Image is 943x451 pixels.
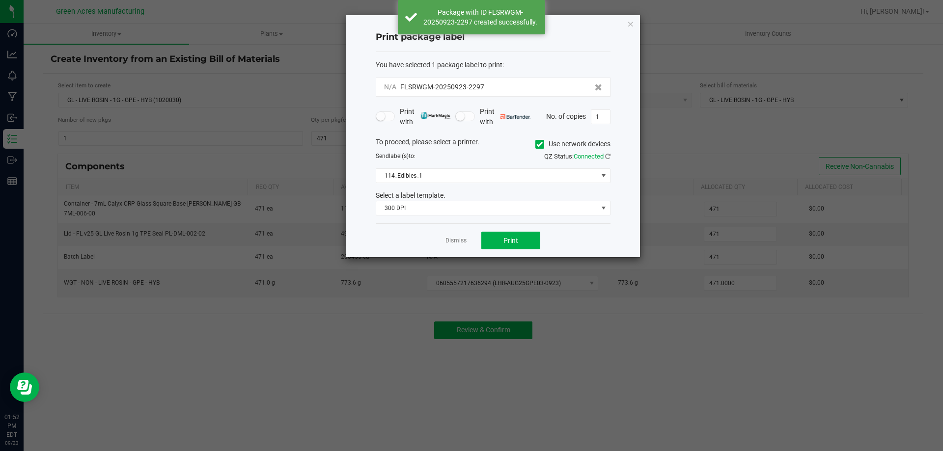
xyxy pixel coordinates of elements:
[368,190,618,201] div: Select a label template.
[544,153,610,160] span: QZ Status:
[384,83,396,91] span: N/A
[376,153,416,159] span: Send to:
[10,372,39,402] iframe: Resource center
[503,237,518,244] span: Print
[500,114,530,119] img: bartender.png
[420,112,450,119] img: mark_magic_cybra.png
[445,237,467,245] a: Dismiss
[480,106,530,127] span: Print with
[376,201,598,215] span: 300 DPI
[376,169,598,183] span: 114_Edibles_1
[389,153,409,159] span: label(s)
[400,83,484,91] span: FLSRWGM-20250923-2297
[368,137,618,152] div: To proceed, please select a printer.
[400,106,450,127] span: Print with
[546,112,586,120] span: No. of copies
[481,232,540,249] button: Print
[535,139,610,149] label: Use network devices
[376,60,610,70] div: :
[376,31,610,44] h4: Print package label
[376,61,502,69] span: You have selected 1 package label to print
[422,7,538,27] div: Package with ID FLSRWGM-20250923-2297 created successfully.
[574,153,604,160] span: Connected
